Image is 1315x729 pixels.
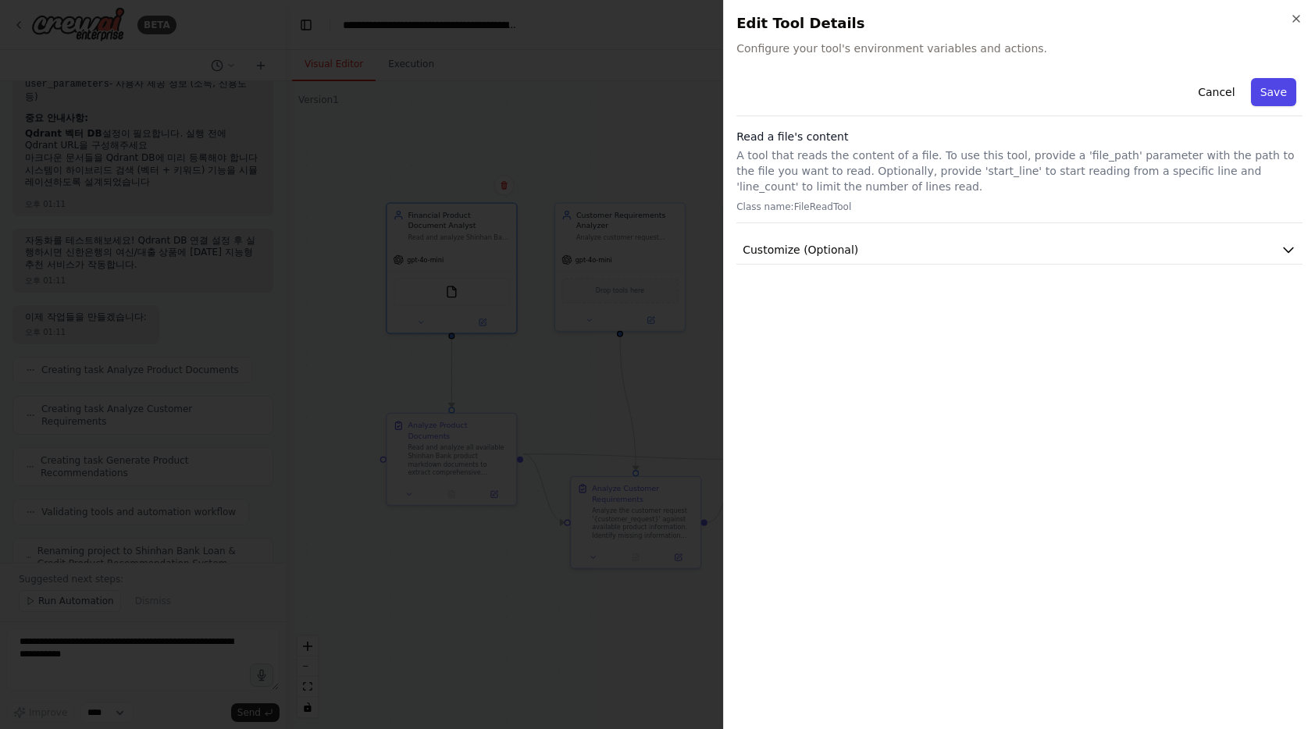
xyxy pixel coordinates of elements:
[743,242,858,258] span: Customize (Optional)
[736,41,1303,56] span: Configure your tool's environment variables and actions.
[1188,78,1244,106] button: Cancel
[736,129,1303,144] h3: Read a file's content
[736,12,1303,34] h2: Edit Tool Details
[1251,78,1296,106] button: Save
[736,148,1303,194] p: A tool that reads the content of a file. To use this tool, provide a 'file_path' parameter with t...
[736,236,1303,265] button: Customize (Optional)
[736,201,1303,213] p: Class name: FileReadTool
